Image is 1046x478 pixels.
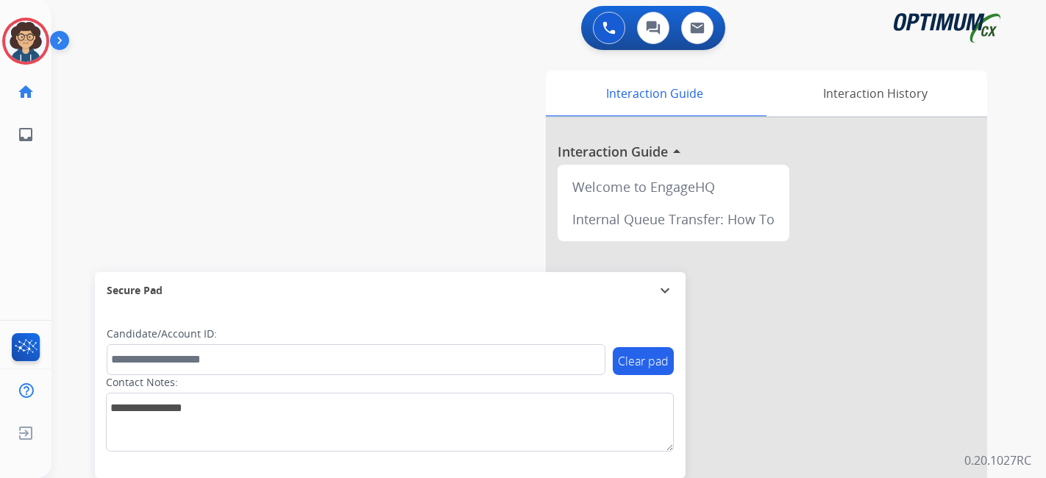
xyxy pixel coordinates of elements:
label: Candidate/Account ID: [107,327,217,341]
div: Interaction History [763,71,987,116]
p: 0.20.1027RC [964,452,1031,469]
div: Interaction Guide [546,71,763,116]
button: Clear pad [613,347,674,375]
mat-icon: home [17,83,35,101]
img: avatar [5,21,46,62]
mat-icon: expand_more [656,282,674,299]
label: Contact Notes: [106,375,178,390]
mat-icon: inbox [17,126,35,143]
div: Welcome to EngageHQ [563,171,783,203]
span: Secure Pad [107,283,163,298]
div: Internal Queue Transfer: How To [563,203,783,235]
